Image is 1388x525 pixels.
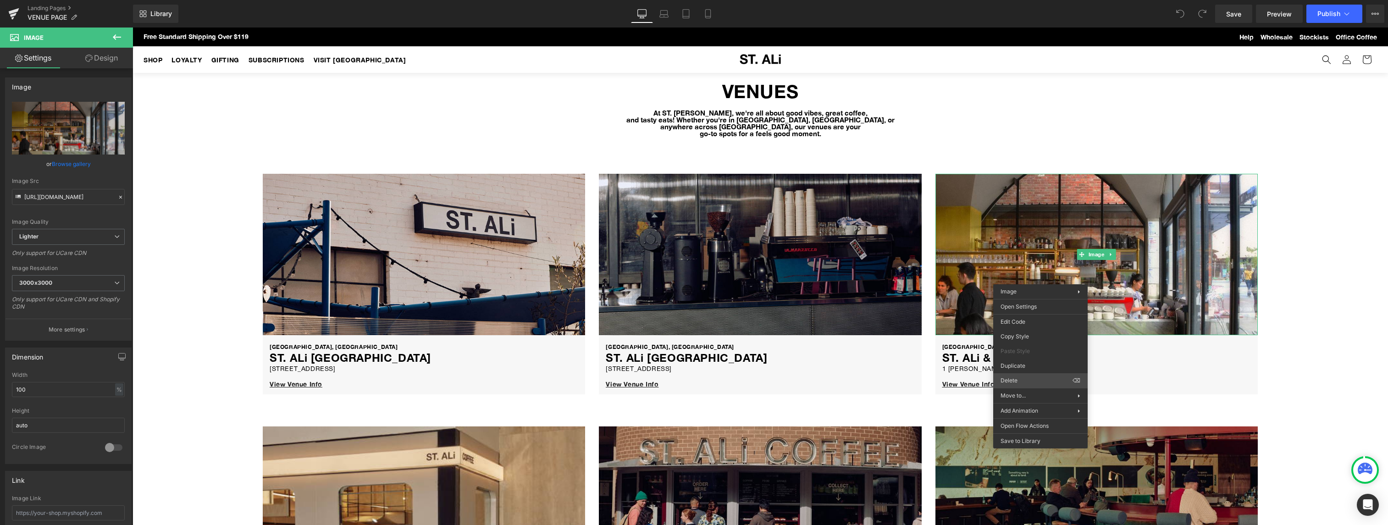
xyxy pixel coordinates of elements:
[115,383,123,396] div: %
[137,325,446,336] p: ST. ALi [GEOGRAPHIC_DATA]
[494,81,762,110] span: At ST. [PERSON_NAME], we're all about good vibes, great coffee, and tasty eats! Whether you're in...
[810,325,1118,336] p: ST. ALi & THE QUEEN
[12,348,44,361] div: Dimension
[28,5,133,12] a: Landing Pages
[1001,318,1080,326] span: Edit Code
[1357,494,1379,516] div: Open Intercom Messenger
[1001,347,1080,355] span: Paste Style
[631,5,653,23] a: Desktop
[1001,376,1073,385] span: Delete
[1171,5,1189,23] button: Undo
[1366,5,1384,23] button: More
[12,78,31,91] div: Image
[68,48,135,68] a: Design
[12,443,96,453] div: Circle Image
[473,353,526,360] a: View Venue Info
[1256,5,1303,23] a: Preview
[133,28,1388,525] iframe: To enrich screen reader interactions, please activate Accessibility in Grammarly extension settings
[49,326,85,334] p: More settings
[1001,392,1078,400] span: Move to...
[653,5,675,23] a: Laptop
[137,353,190,360] a: View Venue Info
[1226,9,1241,19] span: Save
[130,146,453,308] img: ST. ALi South Melbourne outside
[150,10,172,18] span: Library
[181,28,274,36] a: VISIT [GEOGRAPHIC_DATA]
[12,296,125,316] div: Only support for UCare CDN and Shopify CDN
[1001,407,1078,415] span: Add Animation
[810,353,863,360] a: View Venue Info
[12,505,125,520] input: https://your-shop.myshopify.com
[19,279,52,286] b: 3000x3000
[12,471,25,484] div: Link
[12,249,125,263] div: Only support for UCare CDN
[19,233,39,240] b: Lighter
[473,338,782,344] p: [STREET_ADDRESS]
[1267,9,1292,19] span: Preview
[697,5,719,23] a: Mobile
[1184,22,1204,42] summary: Search
[1001,422,1080,430] span: Open Flow Actions
[1193,5,1211,23] button: Redo
[810,338,1118,344] p: 1 [PERSON_NAME]
[1073,376,1080,385] span: ⌫
[12,372,125,378] div: Width
[12,265,125,271] div: Image Resolution
[12,219,125,225] div: Image Quality
[12,178,125,184] div: Image Src
[137,317,446,322] p: [GEOGRAPHIC_DATA], [GEOGRAPHIC_DATA]
[954,221,974,232] span: Image
[473,317,782,322] p: [GEOGRAPHIC_DATA], [GEOGRAPHIC_DATA]
[974,221,984,232] a: Expand / Collapse
[12,159,125,169] div: or
[133,5,178,23] a: New Library
[1001,437,1080,445] span: Save to Library
[12,382,125,397] input: auto
[12,418,125,433] input: auto
[24,34,44,41] span: Image
[473,325,782,336] p: ST. ALi [GEOGRAPHIC_DATA]
[52,156,91,172] a: Browse gallery
[1001,332,1080,341] span: Copy Style
[1001,362,1080,370] span: Duplicate
[466,146,789,308] img: ST. ALi Port Melbourne Roasters coffee machine
[1001,288,1017,295] span: Image
[1001,303,1080,311] span: Open Settings
[810,317,1118,322] p: [GEOGRAPHIC_DATA], [GEOGRAPHIC_DATA]
[137,338,446,344] p: [STREET_ADDRESS]
[675,5,697,23] a: Tablet
[12,408,125,414] div: Height
[1306,5,1362,23] button: Publish
[1317,10,1340,17] span: Publish
[12,189,125,205] input: Link
[12,495,125,502] div: Image Link
[6,319,131,340] button: More settings
[28,14,67,21] span: VENUE PAGE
